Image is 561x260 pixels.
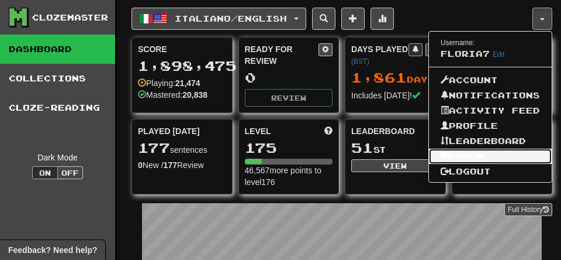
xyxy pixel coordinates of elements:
[441,49,490,59] span: Floria7
[429,134,552,149] a: Leaderboard
[441,39,475,47] small: Username:
[429,149,552,164] a: Forum
[429,103,552,118] a: Activity Feed
[8,244,97,256] span: Open feedback widget
[429,88,552,103] a: Notifications
[429,164,552,179] a: Logout
[429,73,552,88] a: Account
[493,50,505,59] a: Edit
[429,118,552,134] a: Profile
